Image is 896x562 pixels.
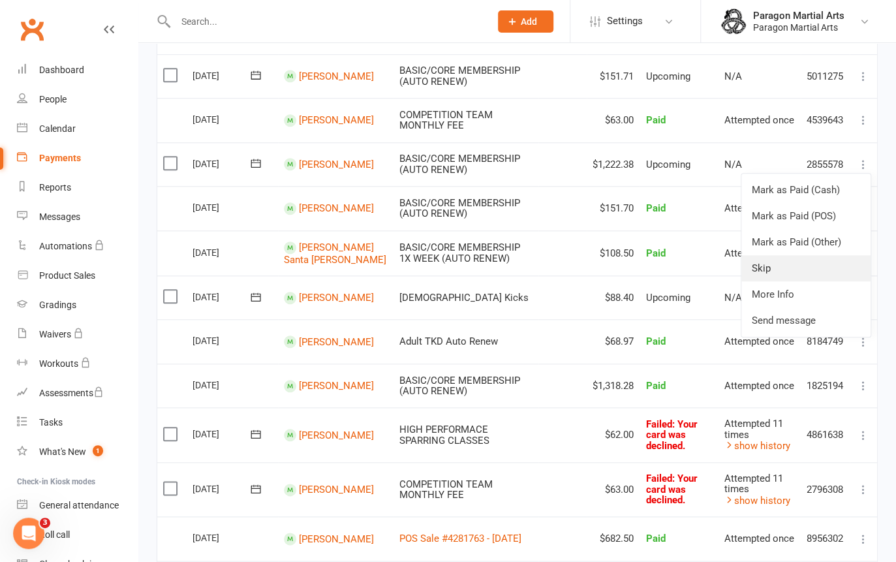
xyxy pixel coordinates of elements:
[193,109,253,129] div: [DATE]
[724,70,742,82] span: N/A
[39,211,80,222] div: Messages
[587,364,640,408] td: $1,318.28
[724,418,783,441] span: Attempted 11 times
[299,202,374,214] a: [PERSON_NAME]
[299,159,374,170] a: [PERSON_NAME]
[801,516,850,561] td: 8956302
[193,197,253,217] div: [DATE]
[645,473,697,506] span: : Your card was declined.
[645,418,697,452] span: Failed
[17,114,138,144] a: Calendar
[172,12,481,31] input: Search...
[193,153,253,174] div: [DATE]
[39,417,63,428] div: Tasks
[299,533,374,544] a: [PERSON_NAME]
[587,98,640,142] td: $63.00
[17,173,138,202] a: Reports
[587,516,640,561] td: $682.50
[645,292,690,304] span: Upcoming
[399,197,520,220] span: BASIC/CORE MEMBERSHIP (AUTO RENEW)
[17,202,138,232] a: Messages
[724,495,790,507] a: show history
[801,142,850,187] td: 2855578
[645,533,665,544] span: Paid
[741,255,871,281] a: Skip
[587,462,640,517] td: $63.00
[724,336,794,347] span: Attempted once
[645,336,665,347] span: Paid
[801,407,850,462] td: 4861638
[39,241,92,251] div: Automations
[399,336,498,347] span: Adult TKD Auto Renew
[399,242,520,264] span: BASIC/CORE MEMBERSHIP 1X WEEK (AUTO RENEW)
[741,307,871,334] a: Send message
[645,247,665,259] span: Paid
[17,232,138,261] a: Automations
[399,375,520,398] span: BASIC/CORE MEMBERSHIP (AUTO RENEW)
[39,182,71,193] div: Reports
[39,270,95,281] div: Product Sales
[17,349,138,379] a: Workouts
[17,379,138,408] a: Assessments
[801,364,850,408] td: 1825194
[17,144,138,173] a: Payments
[39,358,78,369] div: Workouts
[299,429,374,441] a: [PERSON_NAME]
[193,65,253,86] div: [DATE]
[724,380,794,392] span: Attempted once
[16,13,48,46] a: Clubworx
[193,527,253,548] div: [DATE]
[741,203,871,229] a: Mark as Paid (POS)
[521,16,537,27] span: Add
[13,518,44,549] iframe: Intercom live chat
[720,8,747,35] img: thumb_image1511995586.png
[645,159,690,170] span: Upcoming
[399,424,489,446] span: HIGH PERFORMACE SPARRING CLASSES
[645,380,665,392] span: Paid
[724,292,742,304] span: N/A
[299,70,374,82] a: [PERSON_NAME]
[193,375,253,395] div: [DATE]
[193,478,253,499] div: [DATE]
[724,202,794,214] span: Attempted once
[39,329,71,339] div: Waivers
[39,300,76,310] div: Gradings
[801,98,850,142] td: 4539643
[17,491,138,520] a: General attendance kiosk mode
[587,230,640,275] td: $108.50
[607,7,643,36] span: Settings
[40,518,50,528] span: 3
[299,292,374,304] a: [PERSON_NAME]
[399,109,493,132] span: COMPETITION TEAM MONTHLY FEE
[399,292,529,304] span: [DEMOGRAPHIC_DATA] Kicks
[645,114,665,126] span: Paid
[801,319,850,364] td: 8184749
[801,462,850,517] td: 2796308
[299,114,374,126] a: [PERSON_NAME]
[741,281,871,307] a: More Info
[724,473,783,495] span: Attempted 11 times
[17,320,138,349] a: Waivers
[587,407,640,462] td: $62.00
[39,94,67,104] div: People
[741,229,871,255] a: Mark as Paid (Other)
[587,186,640,230] td: $151.70
[753,22,844,33] div: Paragon Martial Arts
[39,500,119,510] div: General attendance
[193,330,253,351] div: [DATE]
[801,54,850,99] td: 5011275
[645,418,697,452] span: : Your card was declined.
[724,159,742,170] span: N/A
[753,10,844,22] div: Paragon Martial Arts
[39,153,81,163] div: Payments
[645,70,690,82] span: Upcoming
[399,65,520,87] span: BASIC/CORE MEMBERSHIP (AUTO RENEW)
[724,114,794,126] span: Attempted once
[39,529,70,540] div: Roll call
[39,65,84,75] div: Dashboard
[299,336,374,347] a: [PERSON_NAME]
[299,380,374,392] a: [PERSON_NAME]
[399,153,520,176] span: BASIC/CORE MEMBERSHIP (AUTO RENEW)
[17,408,138,437] a: Tasks
[724,247,794,259] span: Attempted once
